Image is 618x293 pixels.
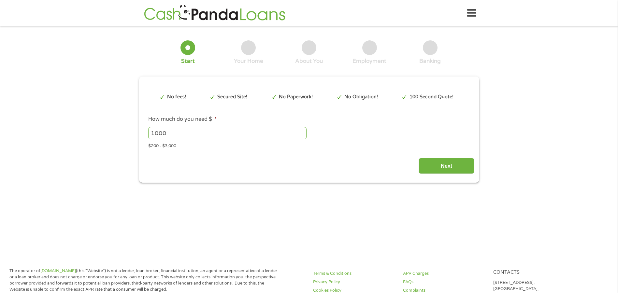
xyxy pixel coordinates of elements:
[403,271,485,277] a: APR Charges
[167,93,186,101] p: No fees!
[181,58,195,65] div: Start
[142,4,287,22] img: GetLoanNow Logo
[313,279,395,285] a: Privacy Policy
[9,268,280,293] p: The operator of (this “Website”) is not a lender, loan broker, financial institution, an agent or...
[295,58,323,65] div: About You
[217,93,247,101] p: Secured Site!
[234,58,263,65] div: Your Home
[352,58,386,65] div: Employment
[344,93,378,101] p: No Obligation!
[419,158,474,174] input: Next
[403,279,485,285] a: FAQs
[410,93,453,101] p: 100 Second Quote!
[419,58,441,65] div: Banking
[40,268,76,273] a: [DOMAIN_NAME]
[279,93,313,101] p: No Paperwork!
[148,141,469,149] div: $200 - $3,000
[313,271,395,277] a: Terms & Conditions
[148,116,217,123] label: How much do you need $
[493,270,575,276] h4: Contacts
